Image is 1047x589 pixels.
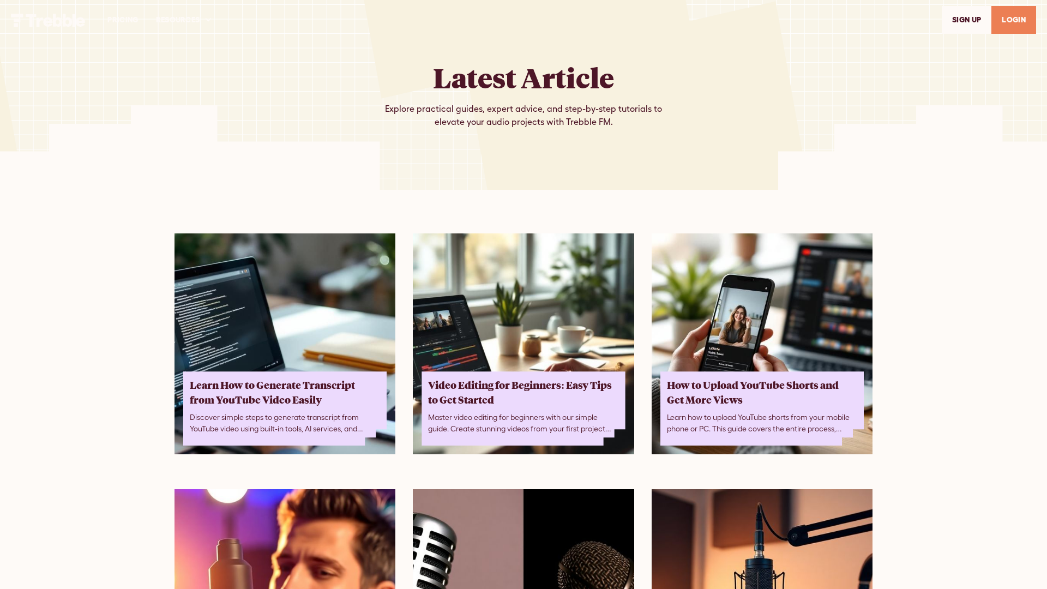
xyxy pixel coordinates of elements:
[156,14,200,26] div: RESOURCES
[413,233,634,454] img: Video Editing for Beginners: Easy Tips to Get Started
[174,233,395,454] img: Learn How to Generate Transcript from YouTube Video Easily
[433,61,614,94] h2: Latest Article
[942,6,991,34] a: SIGn UP
[11,14,86,27] img: Trebble Logo - AI Podcast Editor
[667,407,851,435] div: Learn how to upload YouTube shorts from your mobile phone or PC. This guide covers the entire pro...
[371,103,676,129] div: Explore practical guides, expert advice, and step-by-step tutorials to elevate your audio project...
[190,378,374,407] div: Learn How to Generate Transcript from YouTube Video Easily
[190,407,374,435] div: Discover simple steps to generate transcript from YouTube video using built-in tools, AI services...
[99,1,147,39] a: PRICING
[413,233,634,454] a: Video Editing for Beginners: Easy Tips to Get StartedMaster video editing for beginners with our ...
[667,378,851,407] div: How to Upload YouTube Shorts and Get More Views
[174,233,395,454] a: Learn How to Generate Transcript from YouTube Video EasilyDiscover simple steps to generate trans...
[147,1,222,39] div: RESOURCES
[652,233,872,454] a: How to Upload YouTube Shorts and Get More ViewsLearn how to upload YouTube shorts from your mobil...
[652,233,872,454] img: How to Upload YouTube Shorts and Get More Views
[991,6,1036,34] a: LOGIN
[428,378,612,407] div: Video Editing for Beginners: Easy Tips to Get Started
[428,407,612,435] div: Master video editing for beginners with our simple guide. Create stunning videos from your first ...
[11,13,86,26] a: home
